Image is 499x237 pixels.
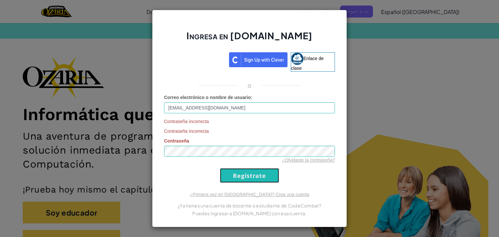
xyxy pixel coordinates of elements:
[251,95,252,100] font: :
[248,81,251,89] font: o
[291,56,324,71] font: Enlace de clase
[164,138,189,143] font: Contraseña
[291,53,303,65] img: classlink-logo-small.png
[192,210,306,216] font: Puedes ingresar a [DOMAIN_NAME] con esa cuenta.
[164,129,209,134] font: Contraseña incorrecta
[229,52,288,67] img: clever_sso_button@2x.png
[164,95,251,100] font: Correo electrónico o nombre de usuario
[220,168,279,183] input: Regístrate
[178,203,321,208] font: ¿Ya tienes una cuenta de docente o estudiante de CodeCombat?
[190,192,309,197] a: ¿Primera vez en [GEOGRAPHIC_DATA]? Crea una cuenta
[282,157,335,163] a: ¿Olvidaste la contraseña?
[164,119,209,124] font: Contraseña incorrecta
[186,30,312,41] font: Ingresa en [DOMAIN_NAME]
[161,52,229,66] iframe: Botón de acceso con Google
